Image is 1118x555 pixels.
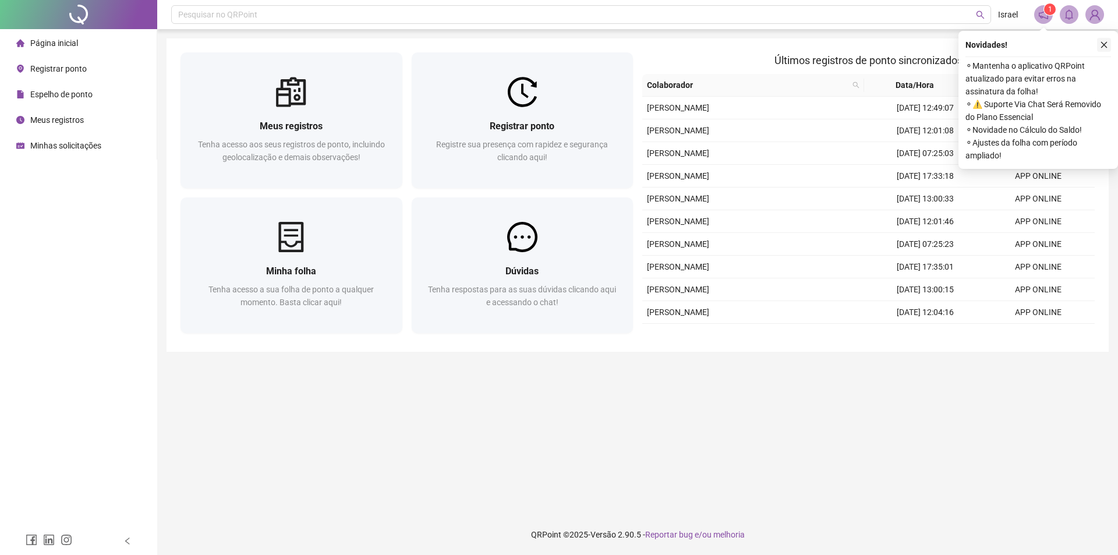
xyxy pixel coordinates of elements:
[181,197,402,333] a: Minha folhaTenha acesso a sua folha de ponto a qualquer momento. Basta clicar aqui!
[30,141,101,150] span: Minhas solicitações
[647,79,848,91] span: Colaborador
[123,537,132,545] span: left
[647,171,709,181] span: [PERSON_NAME]
[647,239,709,249] span: [PERSON_NAME]
[16,116,24,124] span: clock-circle
[647,149,709,158] span: [PERSON_NAME]
[869,188,982,210] td: [DATE] 13:00:33
[982,233,1095,256] td: APP ONLINE
[869,256,982,278] td: [DATE] 17:35:01
[774,54,963,66] span: Últimos registros de ponto sincronizados
[982,165,1095,188] td: APP ONLINE
[1086,6,1103,23] img: 49044
[850,76,862,94] span: search
[157,514,1118,555] footer: QRPoint © 2025 - 2.90.5 -
[869,278,982,301] td: [DATE] 13:00:15
[412,197,634,333] a: DúvidasTenha respostas para as suas dúvidas clicando aqui e acessando o chat!
[1100,41,1108,49] span: close
[16,39,24,47] span: home
[869,165,982,188] td: [DATE] 17:33:18
[428,285,616,307] span: Tenha respostas para as suas dúvidas clicando aqui e acessando o chat!
[869,119,982,142] td: [DATE] 12:01:08
[260,121,323,132] span: Meus registros
[647,285,709,294] span: [PERSON_NAME]
[645,530,745,539] span: Reportar bug e/ou melhoria
[869,142,982,165] td: [DATE] 07:25:03
[181,52,402,188] a: Meus registrosTenha acesso aos seus registros de ponto, incluindo geolocalização e demais observa...
[998,8,1018,21] span: Israel
[1044,3,1056,15] sup: 1
[412,52,634,188] a: Registrar pontoRegistre sua presença com rapidez e segurança clicando aqui!
[30,115,84,125] span: Meus registros
[647,262,709,271] span: [PERSON_NAME]
[590,530,616,539] span: Versão
[852,82,859,89] span: search
[30,90,93,99] span: Espelho de ponto
[198,140,385,162] span: Tenha acesso aos seus registros de ponto, incluindo geolocalização e demais observações!
[647,217,709,226] span: [PERSON_NAME]
[1038,9,1049,20] span: notification
[647,126,709,135] span: [PERSON_NAME]
[965,123,1111,136] span: ⚬ Novidade no Cálculo do Saldo!
[869,210,982,233] td: [DATE] 12:01:46
[1048,5,1052,13] span: 1
[30,38,78,48] span: Página inicial
[982,324,1095,347] td: APP ONLINE
[982,278,1095,301] td: APP ONLINE
[976,10,985,19] span: search
[490,121,554,132] span: Registrar ponto
[965,59,1111,98] span: ⚬ Mantenha o aplicativo QRPoint atualizado para evitar erros na assinatura da folha!
[61,534,72,546] span: instagram
[982,210,1095,233] td: APP ONLINE
[647,307,709,317] span: [PERSON_NAME]
[869,324,982,347] td: [DATE] 07:25:33
[30,64,87,73] span: Registrar ponto
[965,136,1111,162] span: ⚬ Ajustes da folha com período ampliado!
[647,194,709,203] span: [PERSON_NAME]
[266,266,316,277] span: Minha folha
[436,140,608,162] span: Registre sua presença com rapidez e segurança clicando aqui!
[869,301,982,324] td: [DATE] 12:04:16
[208,285,374,307] span: Tenha acesso a sua folha de ponto a qualquer momento. Basta clicar aqui!
[869,97,982,119] td: [DATE] 12:49:07
[982,256,1095,278] td: APP ONLINE
[864,74,975,97] th: Data/Hora
[869,233,982,256] td: [DATE] 07:25:23
[869,79,961,91] span: Data/Hora
[965,98,1111,123] span: ⚬ ⚠️ Suporte Via Chat Será Removido do Plano Essencial
[26,534,37,546] span: facebook
[16,142,24,150] span: schedule
[982,188,1095,210] td: APP ONLINE
[647,103,709,112] span: [PERSON_NAME]
[965,38,1007,51] span: Novidades !
[16,90,24,98] span: file
[505,266,539,277] span: Dúvidas
[16,65,24,73] span: environment
[1064,9,1074,20] span: bell
[982,301,1095,324] td: APP ONLINE
[43,534,55,546] span: linkedin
